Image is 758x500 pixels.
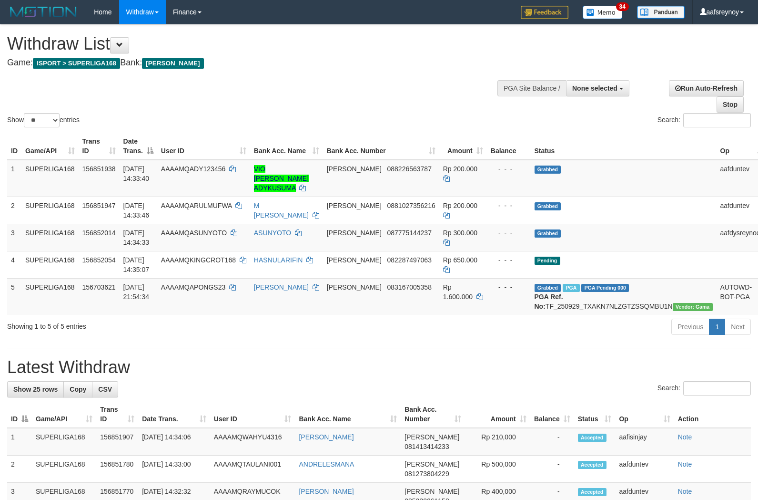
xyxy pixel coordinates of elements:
[683,113,751,127] input: Search:
[530,401,574,428] th: Balance: activate to sort column ascending
[21,133,79,160] th: Game/API: activate to sort column ascending
[443,165,477,173] span: Rp 200.000
[535,202,561,210] span: Grabbed
[32,428,96,456] td: SUPERLIGA168
[7,58,496,68] h4: Game: Bank:
[254,283,309,291] a: [PERSON_NAME]
[79,133,120,160] th: Trans ID: activate to sort column ascending
[487,133,531,160] th: Balance
[161,256,236,264] span: AAAAMQKINGCROT168
[7,456,32,483] td: 2
[578,488,606,496] span: Accepted
[443,256,477,264] span: Rp 650.000
[82,165,116,173] span: 156851938
[7,401,32,428] th: ID: activate to sort column descending
[254,256,303,264] a: HASNULARIFIN
[615,401,674,428] th: Op: activate to sort column ascending
[673,303,713,311] span: Vendor URL: https://trx31.1velocity.biz
[323,133,439,160] th: Bank Acc. Number: activate to sort column ascending
[96,401,138,428] th: Trans ID: activate to sort column ascending
[161,202,232,209] span: AAAAMQARULMUFWA
[82,202,116,209] span: 156851947
[98,385,112,393] span: CSV
[82,283,116,291] span: 156703621
[578,434,606,442] span: Accepted
[123,165,150,182] span: [DATE] 14:33:40
[657,381,751,396] label: Search:
[254,229,291,237] a: ASUNYOTO
[7,224,21,251] td: 3
[123,202,150,219] span: [DATE] 14:33:46
[21,160,79,197] td: SUPERLIGA168
[123,283,150,301] span: [DATE] 21:54:34
[709,319,725,335] a: 1
[491,164,527,174] div: - - -
[581,284,629,292] span: PGA Pending
[32,401,96,428] th: Game/API: activate to sort column ascending
[404,433,459,441] span: [PERSON_NAME]
[387,283,432,291] span: Copy 083167005358 to clipboard
[491,282,527,292] div: - - -
[497,80,566,96] div: PGA Site Balance /
[327,256,382,264] span: [PERSON_NAME]
[443,202,477,209] span: Rp 200.000
[250,133,323,160] th: Bank Acc. Name: activate to sort column ascending
[32,456,96,483] td: SUPERLIGA168
[70,385,86,393] span: Copy
[717,96,744,113] a: Stop
[327,229,382,237] span: [PERSON_NAME]
[82,229,116,237] span: 156852014
[327,165,382,173] span: [PERSON_NAME]
[615,428,674,456] td: aafisinjay
[7,197,21,224] td: 2
[683,381,751,396] input: Search:
[401,401,465,428] th: Bank Acc. Number: activate to sort column ascending
[491,255,527,265] div: - - -
[563,284,579,292] span: Marked by aafchhiseyha
[387,229,432,237] span: Copy 087775144237 to clipboard
[210,456,295,483] td: AAAAMQTAULANI001
[21,251,79,278] td: SUPERLIGA168
[535,293,563,310] b: PGA Ref. No:
[21,278,79,315] td: SUPERLIGA168
[161,283,225,291] span: AAAAMQAPONGS23
[531,278,717,315] td: TF_250929_TXAKN7NLZGTZSSQMBU1N
[387,202,435,209] span: Copy 0881027356216 to clipboard
[491,201,527,210] div: - - -
[82,256,116,264] span: 156852054
[387,256,432,264] span: Copy 082287497063 to clipboard
[21,224,79,251] td: SUPERLIGA168
[161,229,227,237] span: AAAAMQASUNYOTO
[7,34,496,53] h1: Withdraw List
[491,228,527,238] div: - - -
[465,428,530,456] td: Rp 210,000
[521,6,568,19] img: Feedback.jpg
[161,165,225,173] span: AAAAMQADY123456
[254,165,309,192] a: VIO [PERSON_NAME] ADYKUSUMA
[7,133,21,160] th: ID
[583,6,623,19] img: Button%20Memo.svg
[616,2,629,11] span: 34
[578,461,606,469] span: Accepted
[138,401,210,428] th: Date Trans.: activate to sort column ascending
[7,5,80,19] img: MOTION_logo.png
[674,401,751,428] th: Action
[21,197,79,224] td: SUPERLIGA168
[465,401,530,428] th: Amount: activate to sort column ascending
[33,58,120,69] span: ISPORT > SUPERLIGA168
[678,460,692,468] a: Note
[531,133,717,160] th: Status
[725,319,751,335] a: Next
[404,443,449,450] span: Copy 081413414233 to clipboard
[7,428,32,456] td: 1
[7,318,309,331] div: Showing 1 to 5 of 5 entries
[443,283,473,301] span: Rp 1.600.000
[210,428,295,456] td: AAAAMQWAHYU4316
[210,401,295,428] th: User ID: activate to sort column ascending
[615,456,674,483] td: aafduntev
[138,456,210,483] td: [DATE] 14:33:00
[404,470,449,478] span: Copy 081273804229 to clipboard
[96,456,138,483] td: 156851780
[465,456,530,483] td: Rp 500,000
[535,166,561,174] span: Grabbed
